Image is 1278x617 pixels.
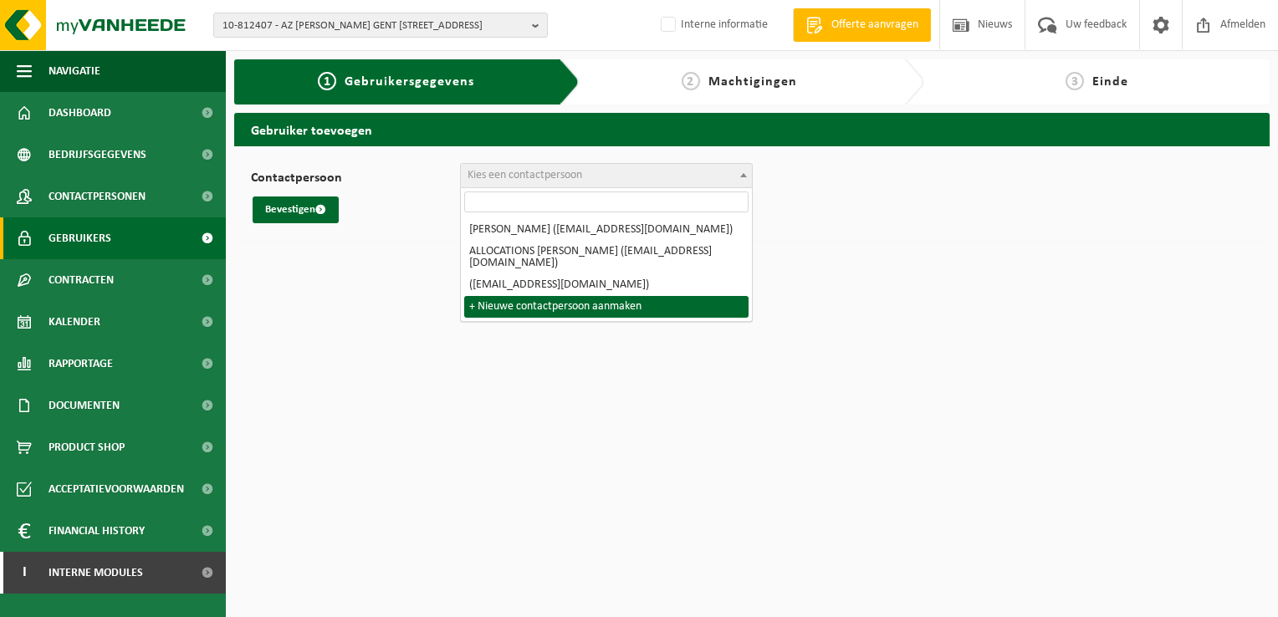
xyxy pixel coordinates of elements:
span: Contracten [49,259,114,301]
span: Bedrijfsgegevens [49,134,146,176]
span: Einde [1092,75,1128,89]
button: Bevestigen [253,196,339,223]
span: Kies een contactpersoon [468,169,582,181]
label: Interne informatie [657,13,768,38]
span: Gebruikers [49,217,111,259]
li: + Nieuwe contactpersoon aanmaken [464,296,749,318]
span: Machtigingen [708,75,797,89]
span: Dashboard [49,92,111,134]
span: Navigatie [49,50,100,92]
span: Rapportage [49,343,113,385]
span: 3 [1066,72,1084,90]
a: Offerte aanvragen [793,8,931,42]
span: Documenten [49,385,120,426]
span: Gebruikersgegevens [345,75,474,89]
li: [PERSON_NAME] ([EMAIL_ADDRESS][DOMAIN_NAME]) [464,219,749,241]
span: 10-812407 - AZ [PERSON_NAME] GENT [STREET_ADDRESS] [222,13,525,38]
span: Product Shop [49,426,125,468]
span: I [17,552,32,594]
span: Kalender [49,301,100,343]
label: Contactpersoon [251,171,460,188]
li: ([EMAIL_ADDRESS][DOMAIN_NAME]) [464,274,749,296]
span: 1 [318,72,336,90]
span: Acceptatievoorwaarden [49,468,184,510]
span: Financial History [49,510,145,552]
h2: Gebruiker toevoegen [234,113,1270,145]
li: ALLOCATIONS [PERSON_NAME] ([EMAIL_ADDRESS][DOMAIN_NAME]) [464,241,749,274]
span: Contactpersonen [49,176,146,217]
span: Offerte aanvragen [827,17,923,33]
button: 10-812407 - AZ [PERSON_NAME] GENT [STREET_ADDRESS] [213,13,548,38]
span: 2 [682,72,700,90]
span: Interne modules [49,552,143,594]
